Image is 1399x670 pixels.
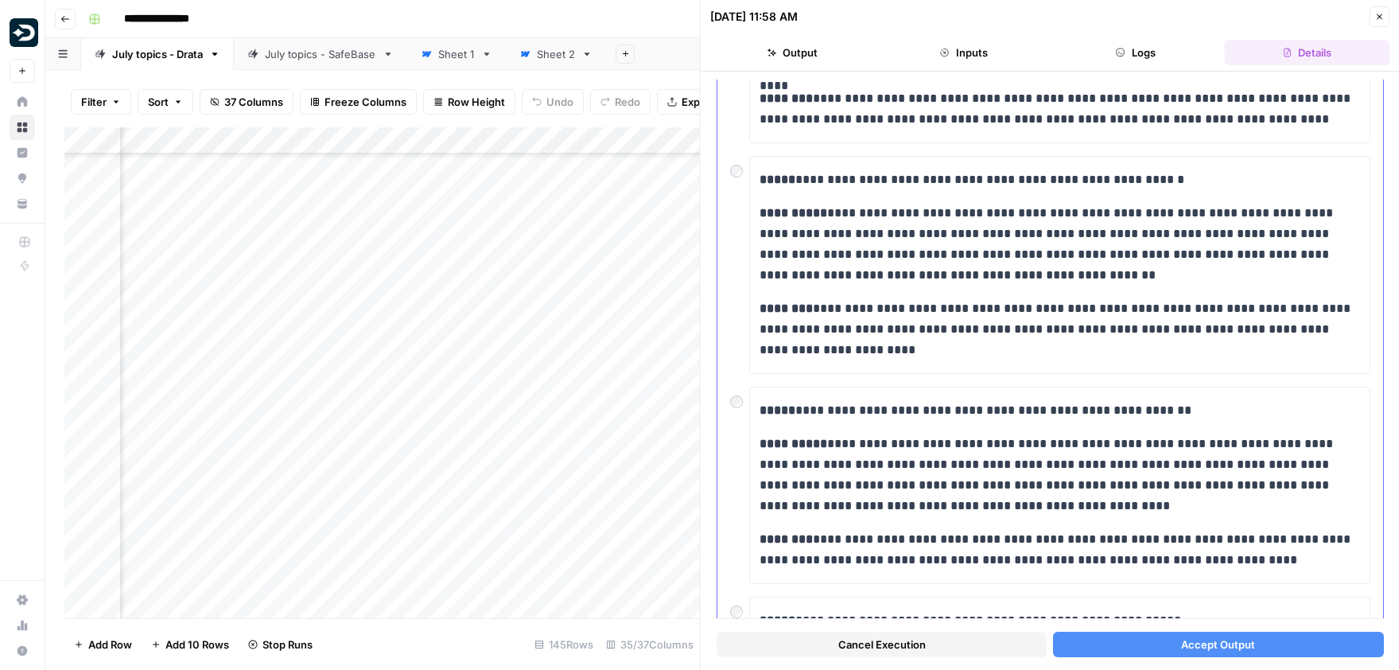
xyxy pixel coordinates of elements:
[224,94,283,110] span: 37 Columns
[64,632,142,657] button: Add Row
[615,94,640,110] span: Redo
[590,89,651,115] button: Redo
[10,166,35,191] a: Opportunities
[600,632,700,657] div: 35/37 Columns
[10,191,35,216] a: Your Data
[537,46,575,62] div: Sheet 2
[300,89,417,115] button: Freeze Columns
[81,94,107,110] span: Filter
[88,637,132,652] span: Add Row
[438,46,475,62] div: Sheet 1
[1053,632,1383,657] button: Accept Output
[81,38,234,70] a: July topics - Drata
[234,38,407,70] a: July topics - SafeBase
[528,632,600,657] div: 145 Rows
[10,115,35,140] a: Browse
[10,638,35,664] button: Help + Support
[881,40,1047,65] button: Inputs
[142,632,239,657] button: Add 10 Rows
[10,13,35,53] button: Workspace: Drata
[710,9,798,25] div: [DATE] 11:58 AM
[165,637,229,652] span: Add 10 Rows
[682,94,738,110] span: Export CSV
[717,632,1047,657] button: Cancel Execution
[657,89,748,115] button: Export CSV
[407,38,506,70] a: Sheet 1
[71,89,131,115] button: Filter
[546,94,573,110] span: Undo
[1181,637,1255,652] span: Accept Output
[1053,40,1218,65] button: Logs
[10,140,35,166] a: Insights
[112,46,203,62] div: July topics - Drata
[710,40,876,65] button: Output
[10,613,35,638] a: Usage
[239,632,322,657] button: Stop Runs
[1224,40,1389,65] button: Details
[506,38,606,70] a: Sheet 2
[148,94,169,110] span: Sort
[837,637,925,652] span: Cancel Execution
[262,637,313,652] span: Stop Runs
[10,89,35,115] a: Home
[324,94,406,110] span: Freeze Columns
[522,89,584,115] button: Undo
[265,46,376,62] div: July topics - SafeBase
[448,94,505,110] span: Row Height
[423,89,515,115] button: Row Height
[10,587,35,613] a: Settings
[138,89,193,115] button: Sort
[10,18,38,47] img: Drata Logo
[200,89,293,115] button: 37 Columns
